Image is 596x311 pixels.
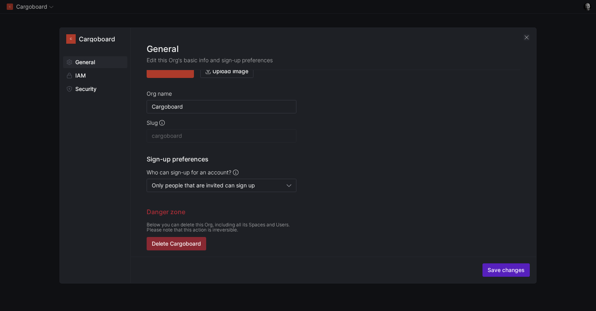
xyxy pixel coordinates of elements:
div: Slug [147,120,296,126]
span: IAM [75,72,86,79]
div: Org name [147,91,296,97]
span: Upload image [212,68,248,74]
span: Cargoboard [79,36,115,42]
button: Save changes [482,263,530,277]
div: C [66,34,76,44]
span: Security [75,86,97,92]
span: Save changes [488,267,525,273]
input: Org name [152,104,291,110]
button: IAM [63,70,127,81]
h3: Danger zone [147,208,296,216]
button: Upload image [200,65,253,78]
button: General [63,56,127,68]
h3: Sign-up preferences [147,155,296,163]
span: General [75,59,95,65]
span: Only people that are invited can sign up [152,182,255,189]
span: Delete Cargoboard [152,241,201,247]
button: Delete Cargoboard [147,237,206,250]
p: Below you can delete this Org, including all its Spaces and Users. Please note that this action i... [147,222,296,232]
div: Who can sign-up for an account? [147,169,296,176]
h2: General [147,44,520,54]
button: Security [63,83,127,95]
p: Edit this Org's basic info and sign-up preferences [147,57,520,63]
